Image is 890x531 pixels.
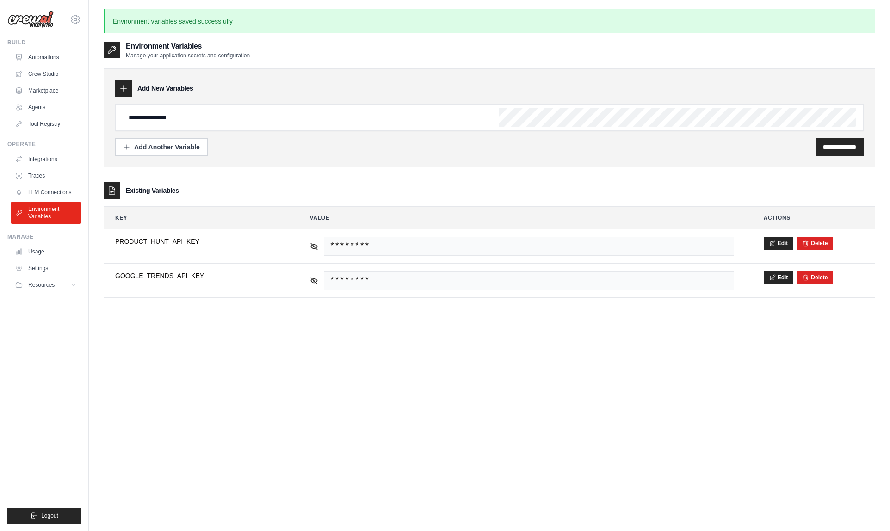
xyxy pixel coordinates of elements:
button: Delete [803,274,828,281]
button: Logout [7,508,81,524]
a: Integrations [11,152,81,167]
th: Value [299,207,745,229]
a: Traces [11,168,81,183]
a: Agents [11,100,81,115]
a: Automations [11,50,81,65]
button: Delete [803,240,828,247]
div: Manage [7,233,81,241]
th: Key [104,207,291,229]
button: Edit [764,237,794,250]
span: PRODUCT_HUNT_API_KEY [115,237,280,246]
a: Tool Registry [11,117,81,131]
div: Operate [7,141,81,148]
button: Resources [11,278,81,292]
a: Crew Studio [11,67,81,81]
a: Environment Variables [11,202,81,224]
span: Resources [28,281,55,289]
span: Logout [41,512,58,519]
img: Logo [7,11,54,28]
h3: Add New Variables [137,84,193,93]
p: Environment variables saved successfully [104,9,875,33]
p: Manage your application secrets and configuration [126,52,250,59]
a: Marketplace [11,83,81,98]
th: Actions [753,207,875,229]
a: Usage [11,244,81,259]
div: Build [7,39,81,46]
button: Edit [764,271,794,284]
a: LLM Connections [11,185,81,200]
h2: Environment Variables [126,41,250,52]
span: GOOGLE_TRENDS_API_KEY [115,271,280,280]
div: Add Another Variable [123,142,200,152]
a: Settings [11,261,81,276]
h3: Existing Variables [126,186,179,195]
button: Add Another Variable [115,138,208,156]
